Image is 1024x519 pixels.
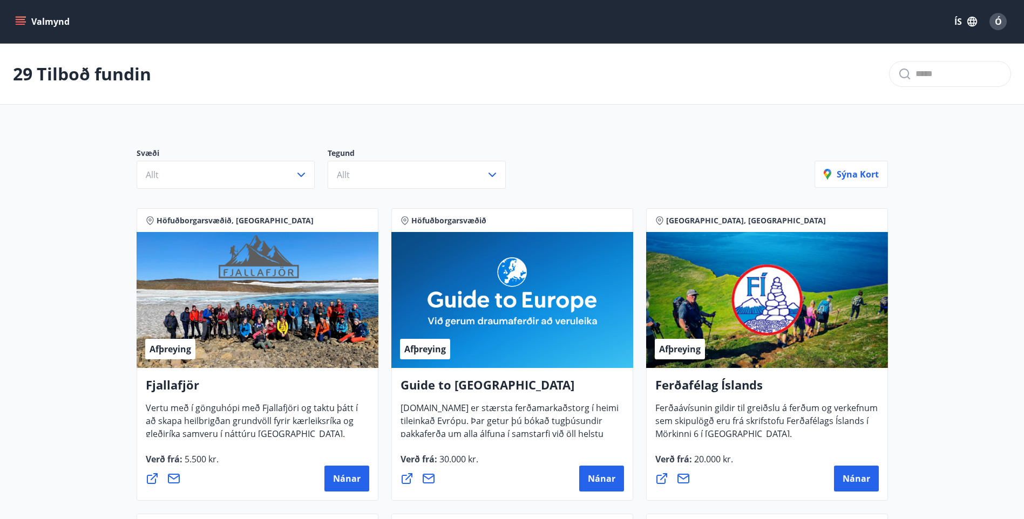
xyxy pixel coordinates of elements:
span: 30.000 kr. [437,453,478,465]
button: menu [13,12,74,31]
button: ÍS [948,12,983,31]
span: 5.500 kr. [182,453,219,465]
h4: Guide to [GEOGRAPHIC_DATA] [401,377,624,401]
p: Tegund [328,148,519,161]
h4: Ferðafélag Íslands [655,377,879,401]
p: Sýna kort [824,168,879,180]
span: 20.000 kr. [692,453,733,465]
button: Nánar [579,466,624,491]
span: Verð frá : [401,453,478,474]
span: Allt [337,169,350,181]
span: Nánar [588,473,615,484]
span: Vertu með í gönguhópi með Fjallafjöri og taktu þátt í að skapa heilbrigðan grundvöll fyrir kærlei... [146,402,358,448]
button: Ó [985,9,1011,35]
h4: Fjallafjör [146,377,369,401]
button: Nánar [834,466,879,491]
span: Nánar [843,473,870,484]
span: [DOMAIN_NAME] er stærsta ferðamarkaðstorg í heimi tileinkað Evrópu. Þar getur þú bókað tugþúsundi... [401,402,619,474]
span: Afþreying [659,343,701,355]
span: Verð frá : [655,453,733,474]
span: Nánar [333,473,361,484]
span: Afþreying [150,343,191,355]
span: [GEOGRAPHIC_DATA], [GEOGRAPHIC_DATA] [666,215,826,226]
span: Verð frá : [146,453,219,474]
span: Afþreying [404,343,446,355]
span: Ó [995,16,1002,28]
span: Ferðaávísunin gildir til greiðslu á ferðum og verkefnum sem skipulögð eru frá skrifstofu Ferðafél... [655,402,878,448]
span: Höfuðborgarsvæðið, [GEOGRAPHIC_DATA] [157,215,314,226]
button: Allt [137,161,315,189]
span: Höfuðborgarsvæðið [411,215,486,226]
button: Nánar [324,466,369,491]
button: Allt [328,161,506,189]
button: Sýna kort [815,161,888,188]
p: 29 Tilboð fundin [13,62,151,86]
p: Svæði [137,148,328,161]
span: Allt [146,169,159,181]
